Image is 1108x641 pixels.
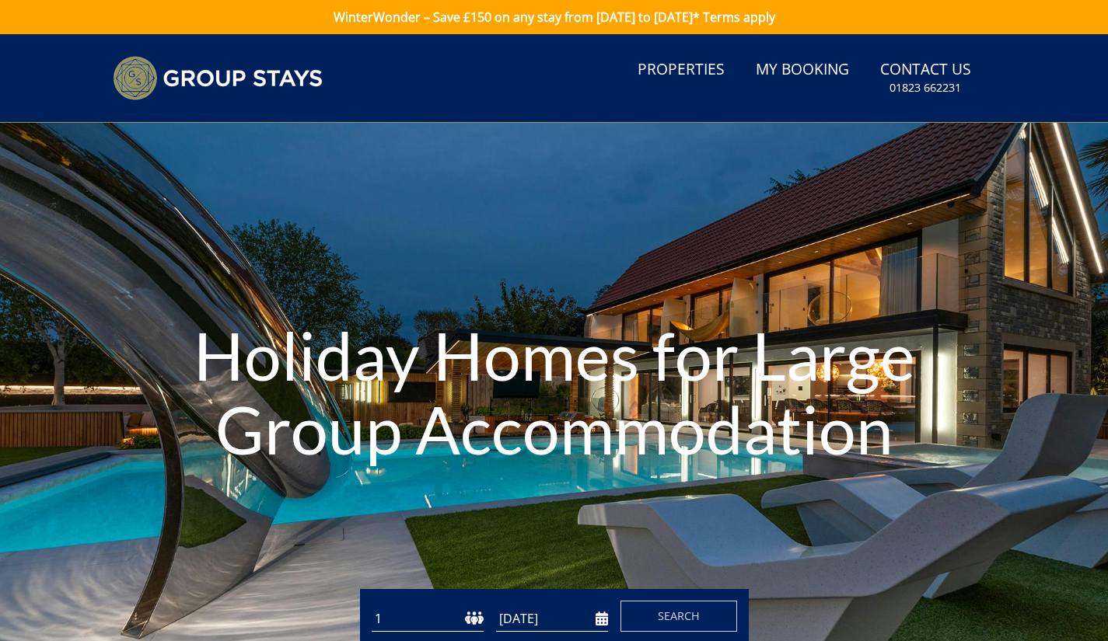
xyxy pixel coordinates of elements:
[496,606,608,632] input: Arrival Date
[750,53,855,88] a: My Booking
[631,53,731,88] a: Properties
[874,53,977,103] a: Contact Us01823 662231
[658,608,700,623] span: Search
[166,287,942,496] h1: Holiday Homes for Large Group Accommodation
[113,56,323,100] img: Group Stays
[890,80,961,96] small: 01823 662231
[620,601,737,632] button: Search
